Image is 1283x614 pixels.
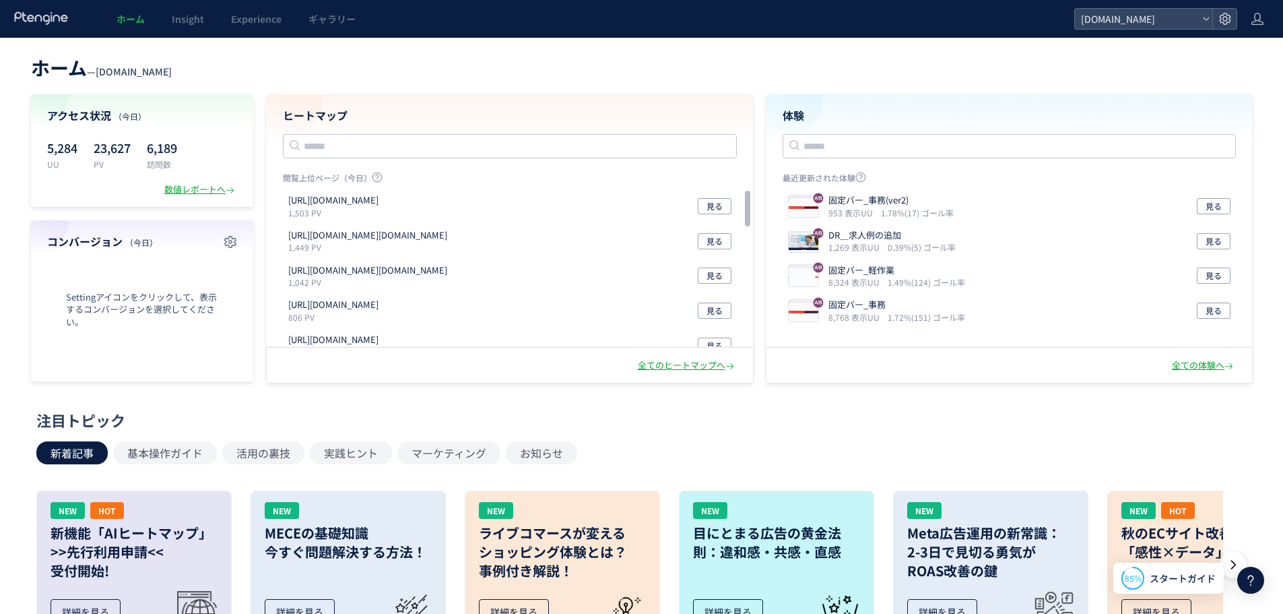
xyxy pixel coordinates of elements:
[283,172,737,189] p: 閲覧上位ページ（今日）
[698,268,731,284] button: 見る
[283,108,737,123] h4: ヒートマップ
[308,12,356,26] span: ギャラリー
[828,194,948,207] p: 固定バー_事務(ver2)
[1172,359,1236,372] div: 全ての体験へ
[698,338,731,354] button: 見る
[47,158,77,170] p: UU
[1197,233,1230,249] button: 見る
[164,183,237,196] div: 数値レポートへ
[1077,9,1197,29] span: [DOMAIN_NAME]
[47,234,237,249] h4: コンバージョン
[51,524,218,580] h3: 新機能「AIヒートマップ」 >>先行利用申請<< 受付開始!
[397,441,500,464] button: マーケティング
[147,158,177,170] p: 訪問数
[125,237,158,248] span: （今日）
[783,108,1237,123] h4: 体験
[783,172,1237,189] p: 最近更新された体験
[706,338,723,354] span: 見る
[706,198,723,214] span: 見る
[789,303,818,321] img: 1a691ce2afce9eb9d1534bb5b6b84de4.jpeg
[1206,268,1222,284] span: 見る
[828,229,950,242] p: DR＿求人例の追加
[1206,303,1222,319] span: 見る
[31,54,87,81] span: ホーム
[888,311,965,323] i: 1.72%(151) ゴール率
[698,233,731,249] button: 見る
[828,299,960,311] p: 固定バー_事務
[288,207,384,218] p: 1,503 PV
[888,241,956,253] i: 0.39%(5) ゴール率
[1197,268,1230,284] button: 見る
[265,524,432,561] h3: MECEの基礎知識 今すぐ問題解決する方法！
[288,229,447,242] p: https://www.randstad.co.jp/OCLCLG0020.do
[789,233,818,252] img: b35602feac53ae18f095bb2b6c326688.jpeg
[1125,572,1142,584] span: 85%
[698,198,731,214] button: 見る
[1150,572,1216,586] span: スタートガイド
[693,502,727,519] div: NEW
[172,12,204,26] span: Insight
[706,268,723,284] span: 見る
[789,268,818,286] img: 2ae0871f195828f4688f18a64d86544e.jpeg
[222,441,304,464] button: 活用の裏技
[1206,233,1222,249] span: 見る
[706,233,723,249] span: 見る
[288,299,379,311] p: https://www.randstad.co.jp/factory/result/
[1206,198,1222,214] span: 見る
[698,303,731,319] button: 見る
[36,410,1240,431] div: 注目トピック
[36,441,108,464] button: 新着記事
[828,207,878,218] i: 953 表示UU
[113,441,217,464] button: 基本操作ガイド
[288,334,379,346] p: https://www.randstad.co.jp/
[789,198,818,217] img: 0b5ac8aeb790dc44d52a6bdfbcb5b250.jpeg
[1197,198,1230,214] button: 見る
[506,441,577,464] button: お知らせ
[479,524,646,580] h3: ライブコマースが変える ショッピング体験とは？ 事例付き解説！
[693,524,860,561] h3: 目にとまる広告の黄金法則：違和感・共感・直感
[231,12,282,26] span: Experience
[907,524,1074,580] h3: Meta広告運用の新常識： 2-3日で見切る勇気が ROAS改善の鍵
[1121,502,1156,519] div: NEW
[828,276,885,288] i: 8,324 表示UU
[51,502,85,519] div: NEW
[888,276,965,288] i: 1.49%(124) ゴール率
[288,311,384,323] p: 806 PV
[706,303,723,319] span: 見る
[288,276,453,288] p: 1,042 PV
[638,359,737,372] div: 全てのヒートマップへ
[288,241,453,253] p: 1,449 PV
[96,65,172,78] span: [DOMAIN_NAME]
[47,291,237,329] span: Settingアイコンをクリックして、表示するコンバージョンを選択してください。
[147,137,177,158] p: 6,189
[90,502,124,519] div: HOT
[288,346,384,358] p: 713 PV
[881,207,954,218] i: 1.78%(17) ゴール率
[114,111,146,122] span: （今日）
[828,264,960,277] p: 固定バー_軽作業
[94,158,131,170] p: PV
[288,194,379,207] p: https://www.randstad.co.jp/office/result/
[47,108,237,123] h4: アクセス状況
[117,12,145,26] span: ホーム
[265,502,299,519] div: NEW
[828,311,885,323] i: 8,768 表示UU
[310,441,392,464] button: 実践ヒント
[288,264,447,277] p: https://www.randstad.co.jp/OCLSTF0000.do
[94,137,131,158] p: 23,627
[31,54,172,81] div: —
[47,137,77,158] p: 5,284
[1161,502,1195,519] div: HOT
[479,502,513,519] div: NEW
[828,241,885,253] i: 1,269 表示UU
[1197,303,1230,319] button: 見る
[907,502,942,519] div: NEW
